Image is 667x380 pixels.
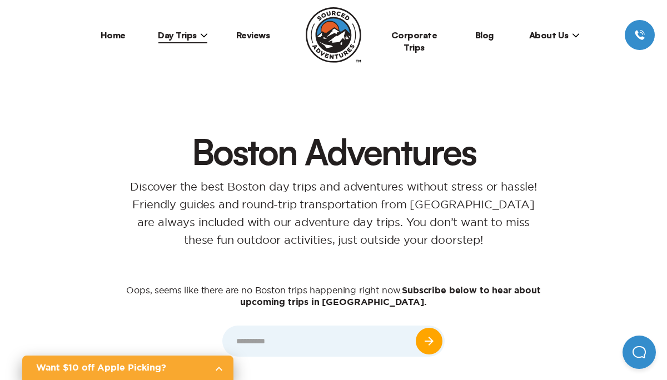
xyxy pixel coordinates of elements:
[623,336,656,369] iframe: Help Scout Beacon - Open
[529,29,580,41] span: About Us
[111,178,556,249] p: Discover the best Boston day trips and adventures without stress or hassle! Friendly guides and r...
[111,284,556,308] p: Oops, seems like there are no Boston trips happening right now.
[475,29,494,41] a: Blog
[306,7,361,63] img: Sourced Adventures company logo
[158,29,208,41] span: Day Trips
[36,361,206,374] h2: Want $10 off Apple Picking?
[236,29,270,41] a: Reviews
[101,29,126,41] a: Home
[391,29,437,53] a: Corporate Trips
[22,356,233,380] a: Want $10 off Apple Picking?
[416,328,442,354] input: Submit
[56,133,611,169] h1: Boston Adventures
